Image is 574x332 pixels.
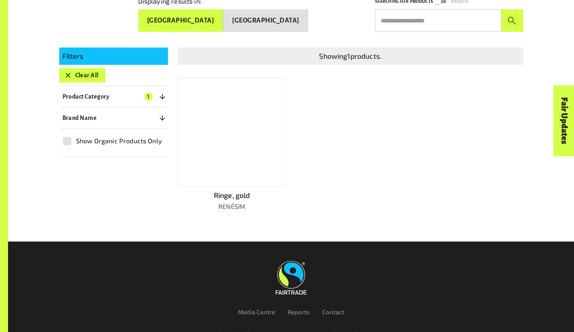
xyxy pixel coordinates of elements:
p: Brand Name [62,113,97,123]
p: RENÉSIM [178,202,286,211]
button: Clear All [59,68,105,82]
button: [GEOGRAPHIC_DATA] [138,9,224,32]
img: Fairtrade Australia New Zealand logo [276,261,307,295]
button: Product Category [59,89,168,104]
button: Brand Name [59,111,168,125]
button: [GEOGRAPHIC_DATA] [223,9,308,32]
p: Product Category [62,92,110,101]
a: Media Centre [238,308,276,316]
p: Filters [62,51,165,62]
a: Reports [287,308,310,316]
p: Showing 1 products. [181,51,520,62]
a: Contact [322,308,344,316]
span: Show Organic Products Only [76,136,162,146]
p: Ringe, gold [178,190,286,201]
a: Ringe, goldRENÉSIM [178,78,286,211]
span: 1 [145,93,153,101]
